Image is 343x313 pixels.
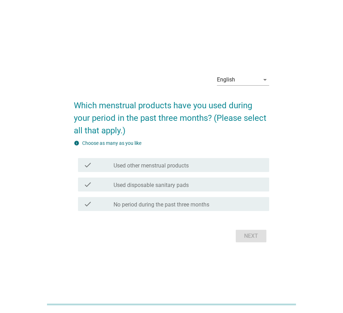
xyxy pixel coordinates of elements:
[114,201,209,208] label: No period during the past three months
[74,140,79,146] i: info
[84,161,92,169] i: check
[261,76,269,84] i: arrow_drop_down
[114,182,189,189] label: Used disposable sanitary pads
[74,92,269,137] h2: Which menstrual products have you used during your period in the past three months? (Please selec...
[84,200,92,208] i: check
[82,140,141,146] label: Choose as many as you like
[217,77,235,83] div: English
[84,180,92,189] i: check
[114,162,189,169] label: Used other menstrual products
